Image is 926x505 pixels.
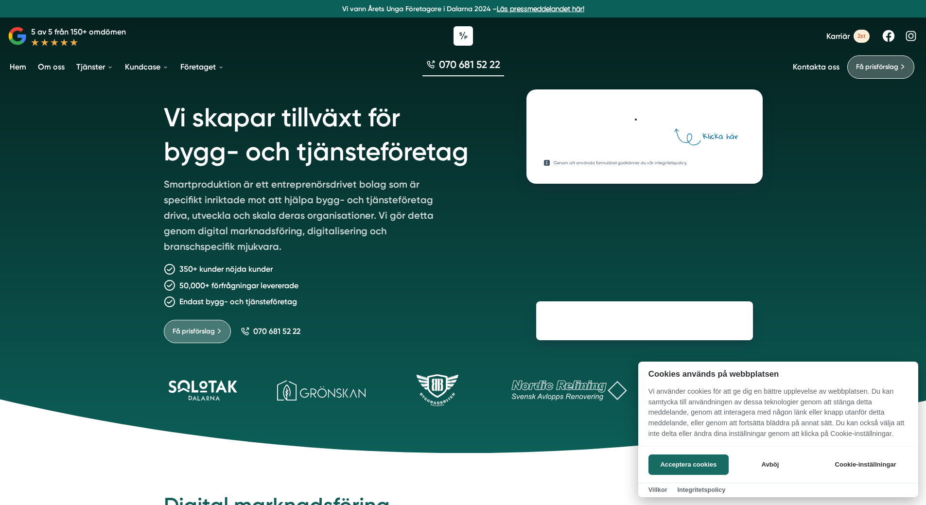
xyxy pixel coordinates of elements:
[677,486,725,493] a: Integritetspolicy
[648,454,729,475] button: Acceptera cookies
[638,369,918,379] h2: Cookies används på webbplatsen
[732,454,809,475] button: Avböj
[648,486,667,493] a: Villkor
[823,454,908,475] button: Cookie-inställningar
[638,386,918,446] p: Vi använder cookies för att ge dig en bättre upplevelse av webbplatsen. Du kan samtycka till anvä...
